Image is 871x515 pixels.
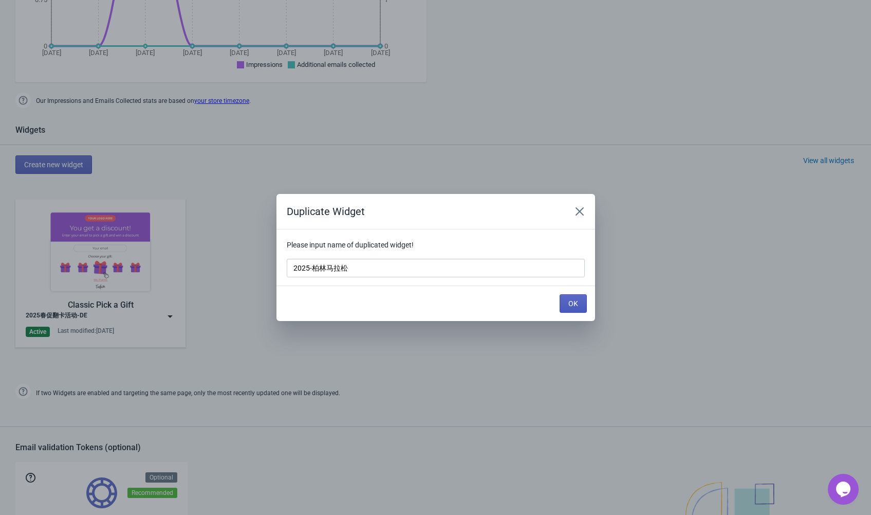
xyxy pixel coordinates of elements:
[828,474,861,505] iframe: chat widget
[568,299,578,308] span: OK
[287,240,585,251] p: Please input name of duplicated widget!
[560,294,587,313] button: OK
[287,204,560,219] h2: Duplicate Widget
[570,202,589,221] button: Close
